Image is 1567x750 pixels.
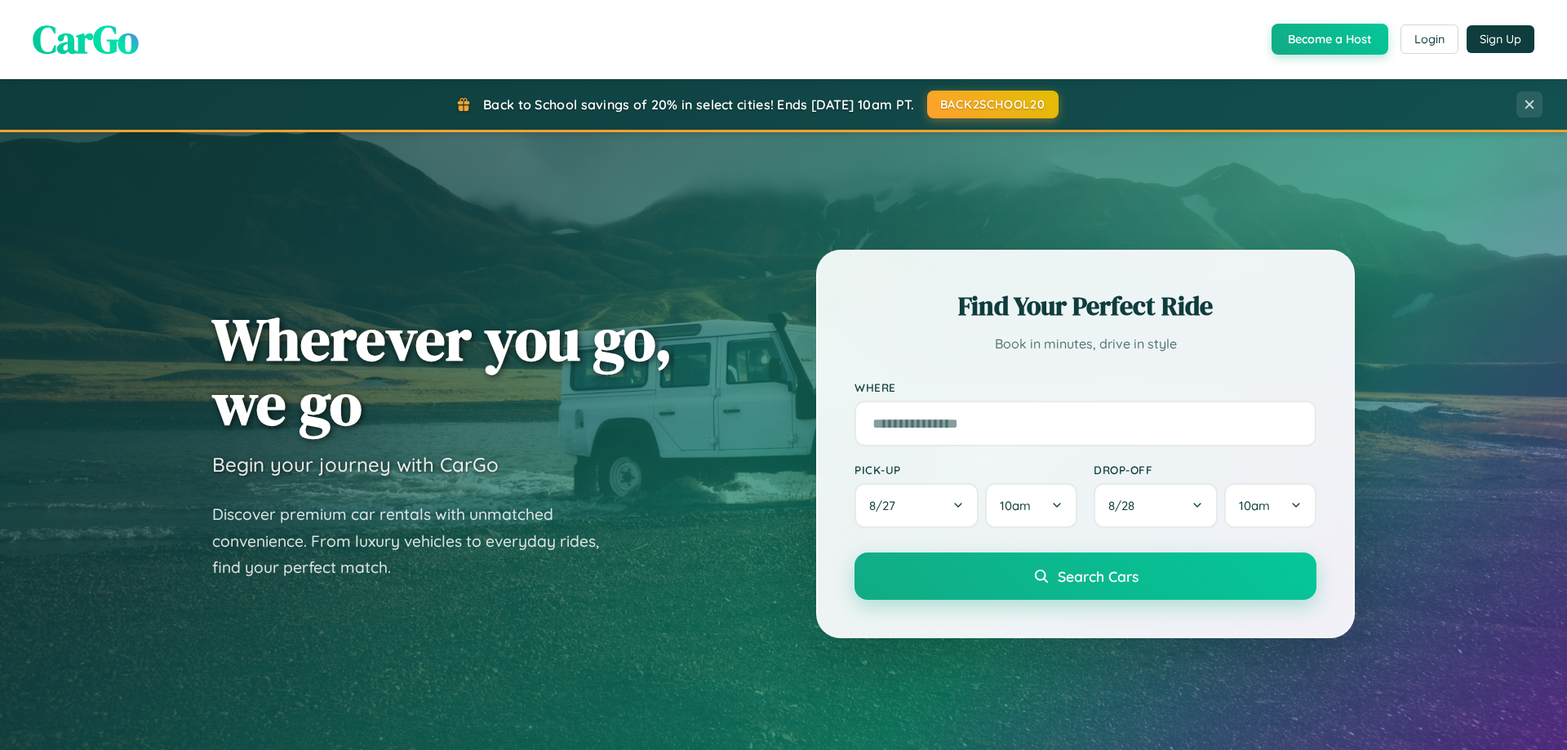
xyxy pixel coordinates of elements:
button: 10am [1224,483,1316,528]
span: 10am [1000,498,1031,513]
p: Book in minutes, drive in style [855,332,1316,356]
button: BACK2SCHOOL20 [927,91,1059,118]
button: 8/27 [855,483,979,528]
button: 8/28 [1094,483,1218,528]
h3: Begin your journey with CarGo [212,452,499,477]
label: Drop-off [1094,463,1316,477]
span: Search Cars [1058,567,1139,585]
button: 10am [985,483,1077,528]
button: Become a Host [1272,24,1388,55]
span: CarGo [33,12,139,66]
button: Search Cars [855,553,1316,600]
button: Sign Up [1467,25,1534,53]
p: Discover premium car rentals with unmatched convenience. From luxury vehicles to everyday rides, ... [212,501,620,581]
label: Pick-up [855,463,1077,477]
span: 8 / 27 [869,498,903,513]
label: Where [855,380,1316,394]
span: Back to School savings of 20% in select cities! Ends [DATE] 10am PT. [483,96,914,113]
h1: Wherever you go, we go [212,307,673,436]
span: 10am [1239,498,1270,513]
button: Login [1401,24,1458,54]
span: 8 / 28 [1108,498,1143,513]
h2: Find Your Perfect Ride [855,288,1316,324]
